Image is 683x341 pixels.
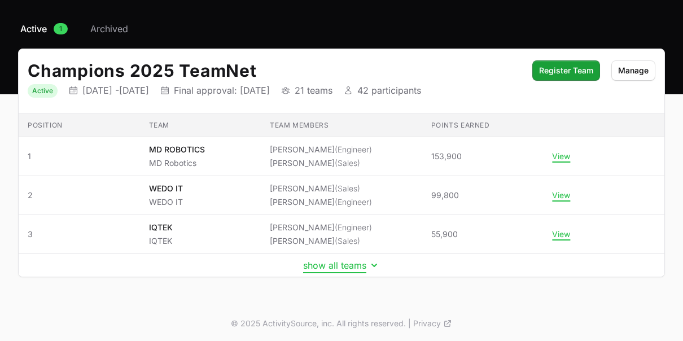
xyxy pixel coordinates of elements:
[413,318,452,329] a: Privacy
[18,22,70,36] a: Active1
[357,85,421,96] p: 42 participants
[270,196,372,208] li: [PERSON_NAME]
[149,222,173,233] p: IQTEK
[261,114,422,137] th: Team members
[149,183,183,194] p: WEDO IT
[611,60,655,81] button: Manage
[335,222,372,232] span: (Engineer)
[539,64,593,77] span: Register Team
[335,158,360,168] span: (Sales)
[431,190,459,201] span: 99,800
[140,114,261,137] th: Team
[28,190,131,201] span: 2
[28,229,131,240] span: 3
[270,144,372,155] li: [PERSON_NAME]
[270,158,372,169] li: [PERSON_NAME]
[335,145,372,154] span: (Engineer)
[335,183,360,193] span: (Sales)
[431,229,458,240] span: 55,900
[20,22,47,36] span: Active
[552,229,570,239] button: View
[18,49,665,277] div: Initiative details
[174,85,270,96] p: Final approval: [DATE]
[335,236,360,246] span: (Sales)
[270,235,372,247] li: [PERSON_NAME]
[149,158,205,169] p: MD Robotics
[335,197,372,207] span: (Engineer)
[82,85,149,96] p: [DATE] - [DATE]
[54,23,68,34] span: 1
[552,151,570,161] button: View
[149,196,183,208] p: WEDO IT
[532,60,600,81] button: Register Team
[618,64,649,77] span: Manage
[552,190,570,200] button: View
[28,60,521,81] h2: Champions 2025 TeamNet
[149,235,173,247] p: IQTEK
[28,151,131,162] span: 1
[19,114,140,137] th: Position
[303,260,380,271] button: show all teams
[90,22,128,36] span: Archived
[431,151,462,162] span: 153,900
[295,85,332,96] p: 21 teams
[422,114,544,137] th: Points earned
[231,318,406,329] p: © 2025 ActivitySource, inc. All rights reserved.
[88,22,130,36] a: Archived
[270,183,372,194] li: [PERSON_NAME]
[408,318,411,329] span: |
[18,22,665,36] nav: Initiative activity log navigation
[270,222,372,233] li: [PERSON_NAME]
[149,144,205,155] p: MD ROBOTICS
